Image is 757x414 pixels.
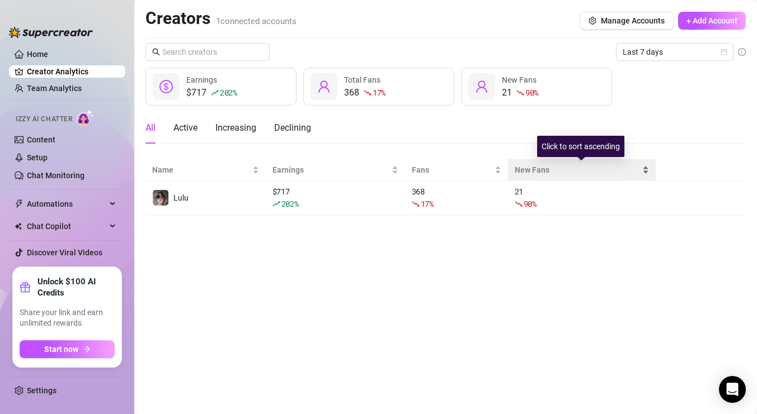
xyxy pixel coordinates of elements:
[27,171,84,180] a: Chat Monitoring
[515,200,523,208] span: fall
[27,248,102,257] a: Discover Viral Videos
[589,17,596,25] span: setting
[344,75,380,84] span: Total Fans
[525,87,538,98] span: 90 %
[274,121,311,135] div: Declining
[515,164,640,176] span: New Fans
[364,89,372,97] span: fall
[27,386,57,395] a: Settings
[27,50,48,59] a: Home
[738,48,746,56] span: info-circle
[173,193,189,202] span: Lulu
[623,44,727,60] span: Last 7 days
[317,80,331,93] span: user
[475,80,488,93] span: user
[186,86,237,99] div: $717
[524,198,537,209] span: 90 %
[152,164,250,176] span: Name
[215,121,256,135] div: Increasing
[83,345,91,353] span: arrow-right
[9,27,93,38] img: logo-BBDzfeDw.svg
[272,200,280,208] span: rise
[27,217,106,235] span: Chat Copilot
[281,198,299,209] span: 202 %
[508,159,656,181] th: New Fans
[20,340,115,358] button: Start nowarrow-right
[27,84,82,93] a: Team Analytics
[27,63,116,80] a: Creator Analytics
[537,136,624,157] div: Click to sort ascending
[15,199,23,208] span: thunderbolt
[516,89,524,97] span: fall
[220,87,237,98] span: 202 %
[721,49,727,55] span: calendar
[502,75,537,84] span: New Fans
[20,307,115,329] span: Share your link and earn unlimited rewards
[344,86,385,99] div: 368
[44,345,78,354] span: Start now
[272,185,398,210] div: $ 717
[272,164,389,176] span: Earnings
[77,110,94,126] img: AI Chatter
[515,185,649,210] div: 21
[719,376,746,403] div: Open Intercom Messenger
[173,121,198,135] div: Active
[211,89,219,97] span: rise
[266,159,405,181] th: Earnings
[186,75,217,84] span: Earnings
[580,12,674,30] button: Manage Accounts
[145,121,156,135] div: All
[687,16,737,25] span: + Add Account
[145,8,297,29] h2: Creators
[405,159,508,181] th: Fans
[20,282,31,293] span: gift
[152,48,160,56] span: search
[601,16,665,25] span: Manage Accounts
[216,16,297,26] span: 1 connected accounts
[412,185,501,210] div: 368
[159,80,173,93] span: dollar-circle
[502,86,538,99] div: 21
[16,114,72,125] span: Izzy AI Chatter
[145,159,266,181] th: Name
[412,164,492,176] span: Fans
[27,153,48,162] a: Setup
[153,190,168,206] img: Lulu
[373,87,385,98] span: 17 %
[37,276,115,298] strong: Unlock $100 AI Credits
[678,12,746,30] button: + Add Account
[15,222,22,230] img: Chat Copilot
[412,200,420,208] span: fall
[27,135,55,144] a: Content
[162,46,254,58] input: Search creators
[421,198,434,209] span: 17 %
[27,195,106,213] span: Automations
